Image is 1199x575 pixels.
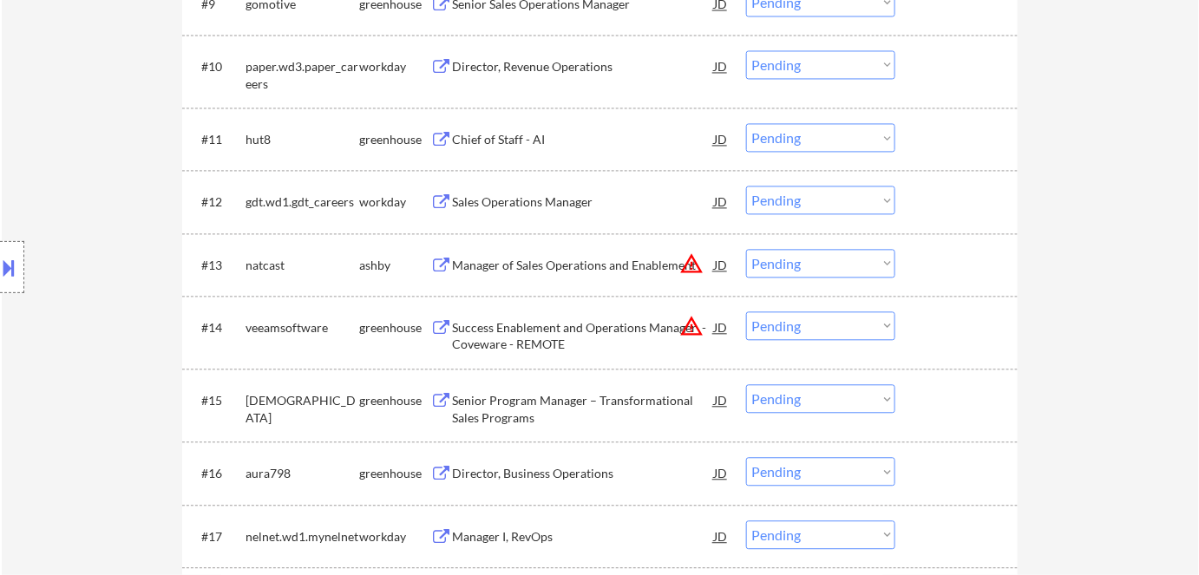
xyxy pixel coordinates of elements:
[359,58,430,75] div: workday
[201,528,232,546] div: #17
[452,528,714,546] div: Manager I, RevOps
[452,193,714,211] div: Sales Operations Manager
[679,252,704,276] button: warning_amber
[359,257,430,274] div: ashby
[712,50,730,82] div: JD
[679,314,704,338] button: warning_amber
[452,465,714,482] div: Director, Business Operations
[712,123,730,154] div: JD
[359,528,430,546] div: workday
[359,319,430,337] div: greenhouse
[452,58,714,75] div: Director, Revenue Operations
[201,465,232,482] div: #16
[712,520,730,552] div: JD
[246,465,359,482] div: aura798
[359,193,430,211] div: workday
[712,311,730,343] div: JD
[452,131,714,148] div: Chief of Staff - AI
[712,384,730,415] div: JD
[712,186,730,217] div: JD
[712,249,730,280] div: JD
[452,319,714,353] div: Success Enablement and Operations Manager - Coveware - REMOTE
[359,465,430,482] div: greenhouse
[246,528,359,546] div: nelnet.wd1.mynelnet
[246,58,359,92] div: paper.wd3.paper_careers
[452,257,714,274] div: Manager of Sales Operations and Enablement
[359,131,430,148] div: greenhouse
[201,58,232,75] div: #10
[452,392,714,426] div: Senior Program Manager – Transformational Sales Programs
[712,457,730,488] div: JD
[359,392,430,409] div: greenhouse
